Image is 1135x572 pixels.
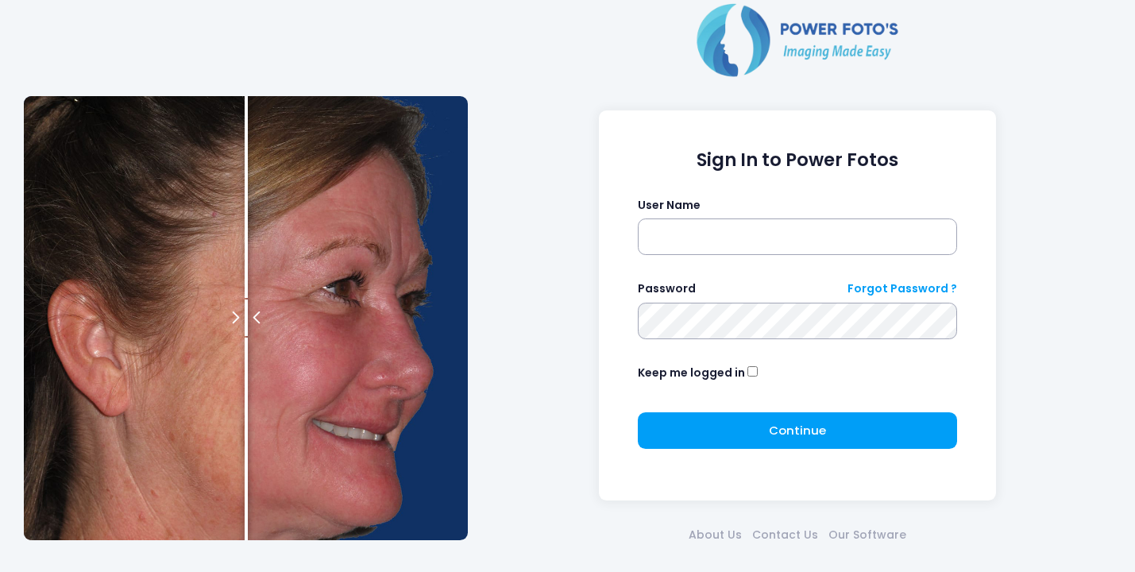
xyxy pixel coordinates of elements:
a: Contact Us [747,527,823,543]
a: About Us [683,527,747,543]
label: Keep me logged in [638,365,745,381]
a: Our Software [823,527,911,543]
a: Forgot Password ? [847,280,957,297]
label: User Name [638,197,701,214]
label: Password [638,280,696,297]
span: Continue [769,422,826,439]
h1: Sign In to Power Fotos [638,149,958,171]
button: Continue [638,412,958,449]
